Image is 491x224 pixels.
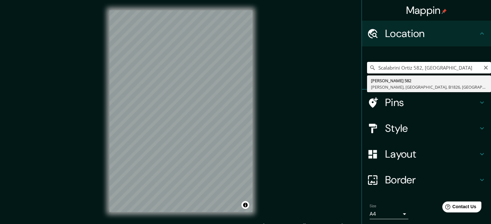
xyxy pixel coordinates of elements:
[371,77,487,84] div: [PERSON_NAME] 582
[362,167,491,193] div: Border
[109,10,252,212] canvas: Map
[362,21,491,46] div: Location
[385,96,478,109] h4: Pins
[370,203,376,209] label: Size
[385,173,478,186] h4: Border
[371,84,487,90] div: [PERSON_NAME], [GEOGRAPHIC_DATA], B1826, [GEOGRAPHIC_DATA]
[362,141,491,167] div: Layout
[362,90,491,115] div: Pins
[434,199,484,217] iframe: Help widget launcher
[406,4,447,17] h4: Mappin
[241,201,249,209] button: Toggle attribution
[442,9,447,14] img: pin-icon.png
[385,148,478,161] h4: Layout
[362,115,491,141] div: Style
[385,27,478,40] h4: Location
[370,209,408,219] div: A4
[367,62,491,73] input: Pick your city or area
[483,64,488,70] button: Clear
[385,122,478,135] h4: Style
